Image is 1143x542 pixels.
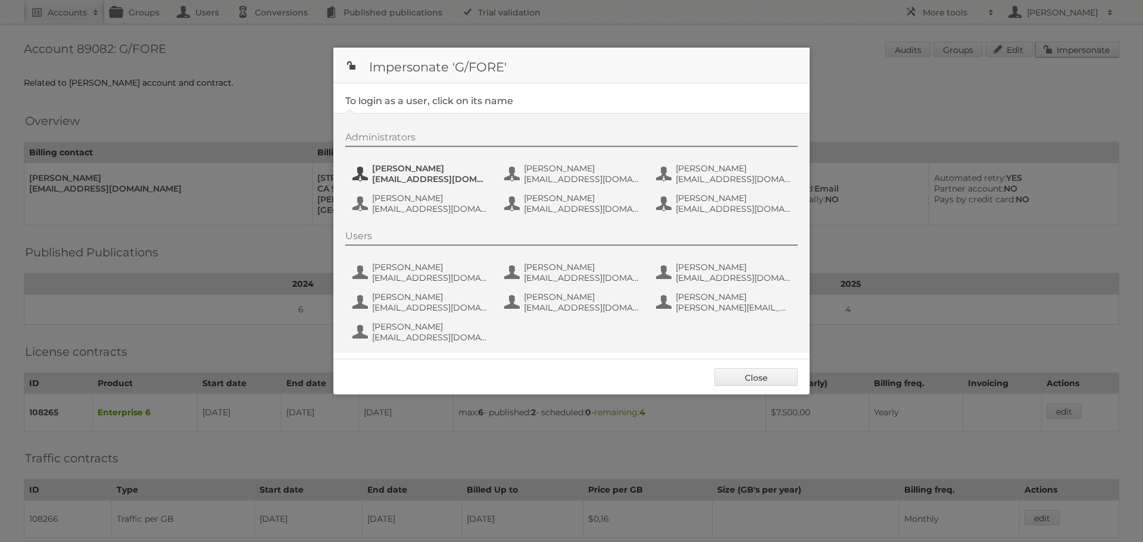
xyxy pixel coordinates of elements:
[524,203,639,214] span: [EMAIL_ADDRESS][DOMAIN_NAME]
[524,292,639,302] span: [PERSON_NAME]
[372,332,488,343] span: [EMAIL_ADDRESS][DOMAIN_NAME]
[345,95,513,106] legend: To login as a user, click on its name
[524,174,639,184] span: [EMAIL_ADDRESS][DOMAIN_NAME]
[351,192,491,215] button: [PERSON_NAME] [EMAIL_ADDRESS][DOMAIN_NAME]
[676,203,791,214] span: [EMAIL_ADDRESS][DOMAIN_NAME]
[372,203,488,214] span: [EMAIL_ADDRESS][DOMAIN_NAME]
[655,290,795,314] button: [PERSON_NAME] [PERSON_NAME][EMAIL_ADDRESS][DOMAIN_NAME]
[372,321,488,332] span: [PERSON_NAME]
[524,193,639,203] span: [PERSON_NAME]
[372,193,488,203] span: [PERSON_NAME]
[503,192,643,215] button: [PERSON_NAME] [EMAIL_ADDRESS][DOMAIN_NAME]
[676,163,791,174] span: [PERSON_NAME]
[655,192,795,215] button: [PERSON_NAME] [EMAIL_ADDRESS][DOMAIN_NAME]
[676,272,791,283] span: [EMAIL_ADDRESS][DOMAIN_NAME]
[676,193,791,203] span: [PERSON_NAME]
[676,262,791,272] span: [PERSON_NAME]
[503,261,643,284] button: [PERSON_NAME] [EMAIL_ADDRESS][DOMAIN_NAME]
[345,131,798,147] div: Administrators
[372,302,488,313] span: [EMAIL_ADDRESS][DOMAIN_NAME]
[372,292,488,302] span: [PERSON_NAME]
[524,272,639,283] span: [EMAIL_ADDRESS][DOMAIN_NAME]
[333,48,810,83] h1: Impersonate 'G/FORE'
[676,174,791,184] span: [EMAIL_ADDRESS][DOMAIN_NAME]
[676,302,791,313] span: [PERSON_NAME][EMAIL_ADDRESS][DOMAIN_NAME]
[351,320,491,344] button: [PERSON_NAME] [EMAIL_ADDRESS][DOMAIN_NAME]
[524,302,639,313] span: [EMAIL_ADDRESS][DOMAIN_NAME]
[372,262,488,272] span: [PERSON_NAME]
[655,261,795,284] button: [PERSON_NAME] [EMAIL_ADDRESS][DOMAIN_NAME]
[714,368,798,386] a: Close
[351,290,491,314] button: [PERSON_NAME] [EMAIL_ADDRESS][DOMAIN_NAME]
[655,162,795,186] button: [PERSON_NAME] [EMAIL_ADDRESS][DOMAIN_NAME]
[503,290,643,314] button: [PERSON_NAME] [EMAIL_ADDRESS][DOMAIN_NAME]
[372,272,488,283] span: [EMAIL_ADDRESS][DOMAIN_NAME]
[351,162,491,186] button: [PERSON_NAME] [EMAIL_ADDRESS][DOMAIN_NAME]
[676,292,791,302] span: [PERSON_NAME]
[524,262,639,272] span: [PERSON_NAME]
[503,162,643,186] button: [PERSON_NAME] [EMAIL_ADDRESS][DOMAIN_NAME]
[372,163,488,174] span: [PERSON_NAME]
[372,174,488,184] span: [EMAIL_ADDRESS][DOMAIN_NAME]
[524,163,639,174] span: [PERSON_NAME]
[351,261,491,284] button: [PERSON_NAME] [EMAIL_ADDRESS][DOMAIN_NAME]
[345,230,798,246] div: Users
